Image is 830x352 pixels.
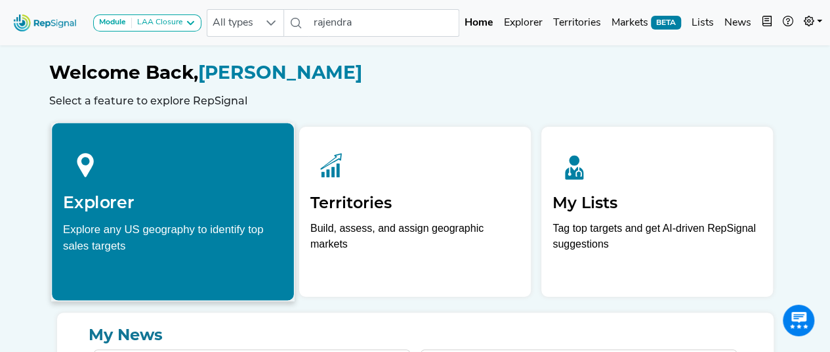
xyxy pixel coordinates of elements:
[499,10,548,36] a: Explorer
[310,221,520,259] p: Build, assess, and assign geographic markets
[606,10,686,36] a: MarketsBETA
[548,10,606,36] a: Territories
[51,122,295,301] a: ExplorerExplore any US geography to identify top sales targets
[99,18,126,26] strong: Module
[686,10,719,36] a: Lists
[651,16,681,29] span: BETA
[552,194,762,213] h2: My Lists
[541,127,773,297] a: My ListsTag top targets and get AI-driven RepSignal suggestions
[552,221,762,259] p: Tag top targets and get AI-driven RepSignal suggestions
[93,14,201,32] button: ModuleLAA Closure
[299,127,531,297] a: TerritoriesBuild, assess, and assign geographic markets
[63,192,283,212] h2: Explorer
[49,61,198,83] span: Welcome Back,
[63,221,283,253] div: Explore any US geography to identify top sales targets
[132,18,182,28] div: LAA Closure
[310,194,520,213] h2: Territories
[49,95,781,107] h6: Select a feature to explore RepSignal
[207,10,259,36] span: All types
[308,9,459,37] input: Search a physician or facility
[459,10,499,36] a: Home
[757,10,778,36] button: Intel Book
[49,62,781,84] h1: [PERSON_NAME]
[719,10,757,36] a: News
[68,323,763,347] a: My News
